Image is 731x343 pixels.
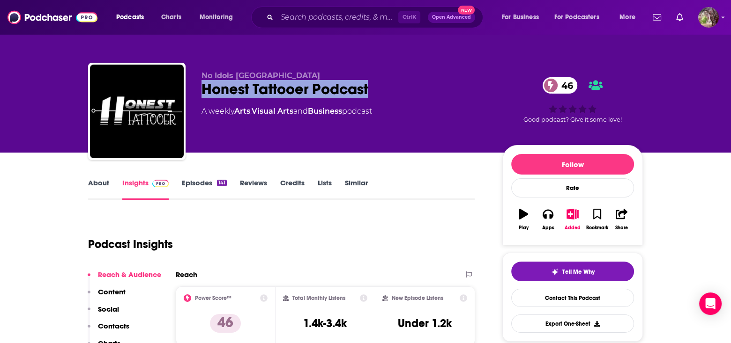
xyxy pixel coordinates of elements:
[193,10,245,25] button: open menu
[200,11,233,24] span: Monitoring
[699,292,722,315] div: Open Intercom Messenger
[155,10,187,25] a: Charts
[458,6,475,15] span: New
[698,7,719,28] span: Logged in as MSanz
[613,10,647,25] button: open menu
[98,305,119,314] p: Social
[511,289,634,307] a: Contact This Podcast
[536,203,560,236] button: Apps
[562,268,595,276] span: Tell Me Why
[201,71,320,80] span: No Idols [GEOGRAPHIC_DATA]
[565,225,581,231] div: Added
[542,225,554,231] div: Apps
[90,65,184,158] img: Honest Tattooer Podcast
[511,154,634,175] button: Follow
[182,178,227,200] a: Episodes141
[649,9,665,25] a: Show notifications dropdown
[98,287,126,296] p: Content
[217,180,227,186] div: 141
[502,11,539,24] span: For Business
[195,295,231,301] h2: Power Score™
[98,270,161,279] p: Reach & Audience
[88,237,173,251] h1: Podcast Insights
[554,11,599,24] span: For Podcasters
[552,77,578,94] span: 46
[210,314,241,333] p: 46
[176,270,197,279] h2: Reach
[303,316,347,330] h3: 1.4k-3.4k
[88,305,119,322] button: Social
[88,287,126,305] button: Content
[698,7,719,28] button: Show profile menu
[293,107,308,116] span: and
[511,262,634,281] button: tell me why sparkleTell Me Why
[240,178,267,200] a: Reviews
[511,178,634,197] div: Rate
[88,270,161,287] button: Reach & Audience
[280,178,305,200] a: Credits
[398,316,452,330] h3: Under 1.2k
[511,314,634,333] button: Export One-Sheet
[277,10,398,25] input: Search podcasts, credits, & more...
[551,268,559,276] img: tell me why sparkle
[234,107,250,116] a: Arts
[110,10,156,25] button: open menu
[250,107,252,116] span: ,
[201,106,372,117] div: A weekly podcast
[398,11,420,23] span: Ctrl K
[88,178,109,200] a: About
[428,12,475,23] button: Open AdvancedNew
[98,321,129,330] p: Contacts
[152,180,169,187] img: Podchaser Pro
[511,203,536,236] button: Play
[252,107,293,116] a: Visual Arts
[392,295,443,301] h2: New Episode Listens
[260,7,492,28] div: Search podcasts, credits, & more...
[432,15,471,20] span: Open Advanced
[116,11,144,24] span: Podcasts
[615,225,628,231] div: Share
[560,203,585,236] button: Added
[523,116,622,123] span: Good podcast? Give it some love!
[292,295,345,301] h2: Total Monthly Listens
[698,7,719,28] img: User Profile
[345,178,368,200] a: Similar
[161,11,181,24] span: Charts
[548,10,613,25] button: open menu
[585,203,609,236] button: Bookmark
[308,107,342,116] a: Business
[318,178,332,200] a: Lists
[619,11,635,24] span: More
[672,9,687,25] a: Show notifications dropdown
[88,321,129,339] button: Contacts
[519,225,529,231] div: Play
[543,77,578,94] a: 46
[7,8,97,26] img: Podchaser - Follow, Share and Rate Podcasts
[586,225,608,231] div: Bookmark
[502,71,643,129] div: 46Good podcast? Give it some love!
[495,10,551,25] button: open menu
[610,203,634,236] button: Share
[122,178,169,200] a: InsightsPodchaser Pro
